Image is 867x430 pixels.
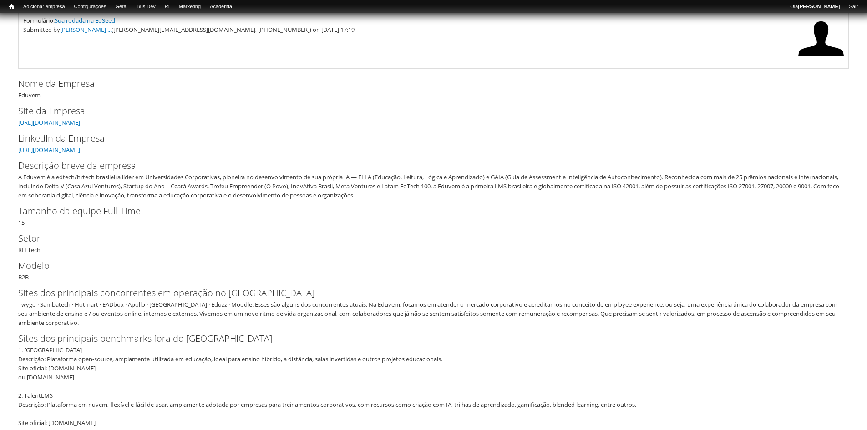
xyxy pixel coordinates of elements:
[9,3,14,10] span: Início
[18,300,843,327] div: Twygo · Sambatech · Hotmart · EADbox · Apollo · [GEOGRAPHIC_DATA] · Eduzz · Moodle: Esses são alg...
[70,2,111,11] a: Configurações
[18,204,849,227] div: 15
[18,159,834,172] label: Descrição breve da empresa
[18,259,849,282] div: B2B
[18,172,843,200] div: A Eduvem é a edtech/hrtech brasileira líder em Universidades Corporativas, pioneira no desenvolvi...
[23,16,794,25] div: Formulário:
[111,2,132,11] a: Geral
[55,16,115,25] a: Sua rodada na EqSeed
[19,2,70,11] a: Adicionar empresa
[18,204,834,218] label: Tamanho da equipe Full-Time
[18,104,834,118] label: Site da Empresa
[798,4,840,9] strong: [PERSON_NAME]
[798,16,844,61] img: Foto de Vladimir Nunan Ribeiro Soares
[60,25,112,34] a: [PERSON_NAME] ...
[798,55,844,63] a: Ver perfil do usuário.
[18,259,834,273] label: Modelo
[844,2,862,11] a: Sair
[18,132,834,145] label: LinkedIn da Empresa
[174,2,205,11] a: Marketing
[18,77,849,100] div: Eduvem
[18,146,80,154] a: [URL][DOMAIN_NAME]
[786,2,844,11] a: Olá[PERSON_NAME]
[18,232,834,245] label: Setor
[205,2,237,11] a: Academia
[18,332,834,345] label: Sites dos principais benchmarks fora do [GEOGRAPHIC_DATA]
[132,2,160,11] a: Bus Dev
[18,118,80,126] a: [URL][DOMAIN_NAME]
[23,25,794,34] div: Submitted by ([PERSON_NAME][EMAIL_ADDRESS][DOMAIN_NAME], [PHONE_NUMBER]) on [DATE] 17:19
[18,232,849,254] div: RH Tech
[5,2,19,11] a: Início
[18,77,834,91] label: Nome da Empresa
[18,286,834,300] label: Sites dos principais concorrentes em operação no [GEOGRAPHIC_DATA]
[160,2,174,11] a: RI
